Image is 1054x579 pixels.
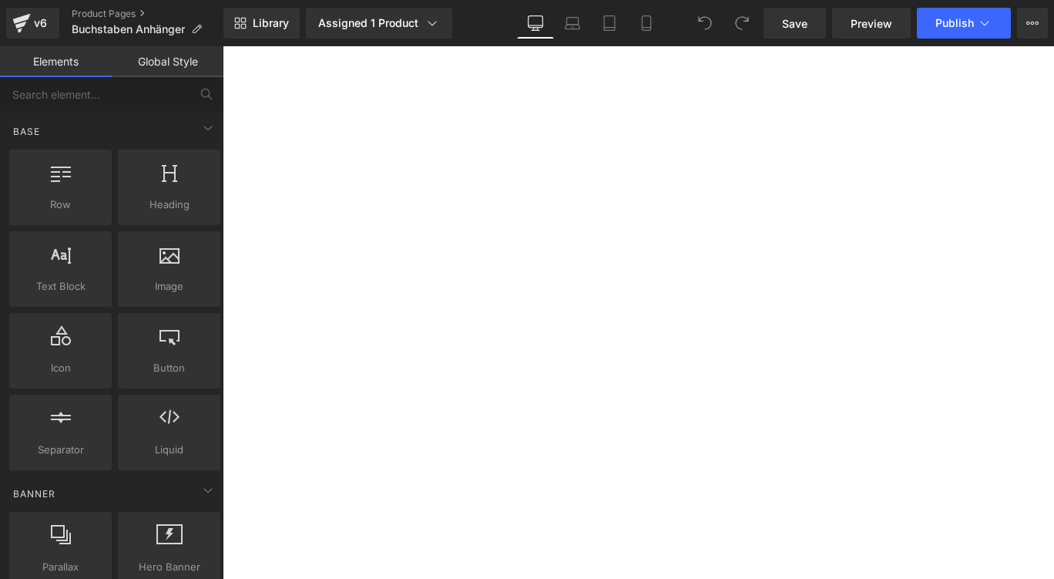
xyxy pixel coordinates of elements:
[628,8,665,39] a: Mobile
[1017,8,1048,39] button: More
[832,8,911,39] a: Preview
[14,360,107,376] span: Icon
[917,8,1011,39] button: Publish
[517,8,554,39] a: Desktop
[14,442,107,458] span: Separator
[123,360,216,376] span: Button
[112,46,223,77] a: Global Style
[253,16,289,30] span: Library
[31,13,50,33] div: v6
[12,124,42,139] span: Base
[223,8,300,39] a: New Library
[72,8,223,20] a: Product Pages
[123,559,216,575] span: Hero Banner
[14,197,107,213] span: Row
[690,8,720,39] button: Undo
[591,8,628,39] a: Tablet
[12,486,57,501] span: Banner
[935,17,974,29] span: Publish
[14,559,107,575] span: Parallax
[123,278,216,295] span: Image
[554,8,591,39] a: Laptop
[318,15,440,31] div: Assigned 1 Product
[782,15,807,32] span: Save
[123,442,216,458] span: Liquid
[123,197,216,213] span: Heading
[6,8,59,39] a: v6
[14,278,107,295] span: Text Block
[72,23,185,35] span: Buchstaben Anhänger
[851,15,892,32] span: Preview
[727,8,757,39] button: Redo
